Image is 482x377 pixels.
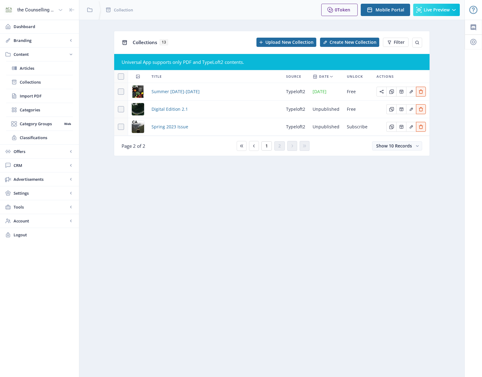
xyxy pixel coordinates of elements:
[133,39,157,45] span: Collections
[376,73,394,80] span: Actions
[320,38,379,47] button: Create New Collection
[309,101,343,118] td: Unpublished
[376,7,404,12] span: Mobile Portal
[396,106,406,112] a: Edit page
[14,204,68,210] span: Tools
[122,143,145,149] span: Page 2 of 2
[62,121,73,127] nb-badge: Web
[278,143,281,148] span: 2
[114,31,430,156] app-collection-view: Collections
[265,40,314,45] span: Upload New Collection
[20,93,73,99] span: Import PDF
[386,88,396,94] a: Edit page
[274,141,285,151] button: 2
[261,141,272,151] button: 1
[343,101,373,118] td: Free
[394,40,405,45] span: Filter
[316,38,379,47] a: New page
[406,106,416,112] a: Edit page
[343,118,373,136] td: Subscribe
[376,88,386,94] a: Edit page
[152,88,200,95] a: Summer [DATE]-[DATE]
[386,106,396,112] a: Edit page
[6,131,73,144] a: Classifications
[152,123,188,130] a: Spring 2023 Issue
[396,123,406,129] a: Edit page
[14,218,68,224] span: Account
[14,176,68,182] span: Advertisements
[347,73,363,80] span: Unlock
[321,4,358,16] button: 0Token
[372,141,422,151] button: Show 10 Records
[6,103,73,117] a: Categories
[413,4,460,16] button: Live Preview
[383,38,409,47] button: Filter
[14,190,68,196] span: Settings
[20,79,73,85] span: Collections
[152,73,162,80] span: Title
[14,232,74,238] span: Logout
[416,106,426,112] a: Edit page
[406,88,416,94] a: Edit page
[6,89,73,103] a: Import PDF
[319,73,329,80] span: Date
[6,117,73,130] a: Category GroupsWeb
[282,118,309,136] td: typeloft2
[20,107,73,113] span: Categories
[14,148,68,155] span: Offers
[6,75,73,89] a: Collections
[416,123,426,129] a: Edit page
[14,162,68,168] span: CRM
[20,65,73,71] span: Articles
[396,88,406,94] a: Edit page
[386,123,396,129] a: Edit page
[160,39,168,45] span: 13
[286,73,301,80] span: Source
[343,83,373,101] td: Free
[361,4,410,16] button: Mobile Portal
[406,123,416,129] a: Edit page
[14,23,74,30] span: Dashboard
[152,106,188,113] a: Digital Edition 2.1
[376,143,412,149] span: Show 10 Records
[282,101,309,118] td: typeloft2
[14,37,68,43] span: Branding
[282,83,309,101] td: typeloft2
[309,118,343,136] td: Unpublished
[416,88,426,94] a: Edit page
[132,85,144,98] img: cbd2b295-b998-412b-87a2-d7930f397e1c.jpg
[132,121,144,133] img: cover.png
[20,135,73,141] span: Classifications
[6,61,73,75] a: Articles
[337,7,350,13] span: Token
[14,51,68,57] span: Content
[424,7,450,12] span: Live Preview
[330,40,376,45] span: Create New Collection
[114,7,133,13] span: Collection
[265,143,268,148] span: 1
[122,59,422,65] div: Universal App supports only PDF and TypeLoft2 contents.
[309,83,343,101] td: [DATE]
[20,121,62,127] span: Category Groups
[256,38,316,47] button: Upload New Collection
[17,3,56,17] div: the Counselling Australia Magazine
[132,103,144,115] img: cover.png
[4,5,14,15] img: properties.app_icon.jpeg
